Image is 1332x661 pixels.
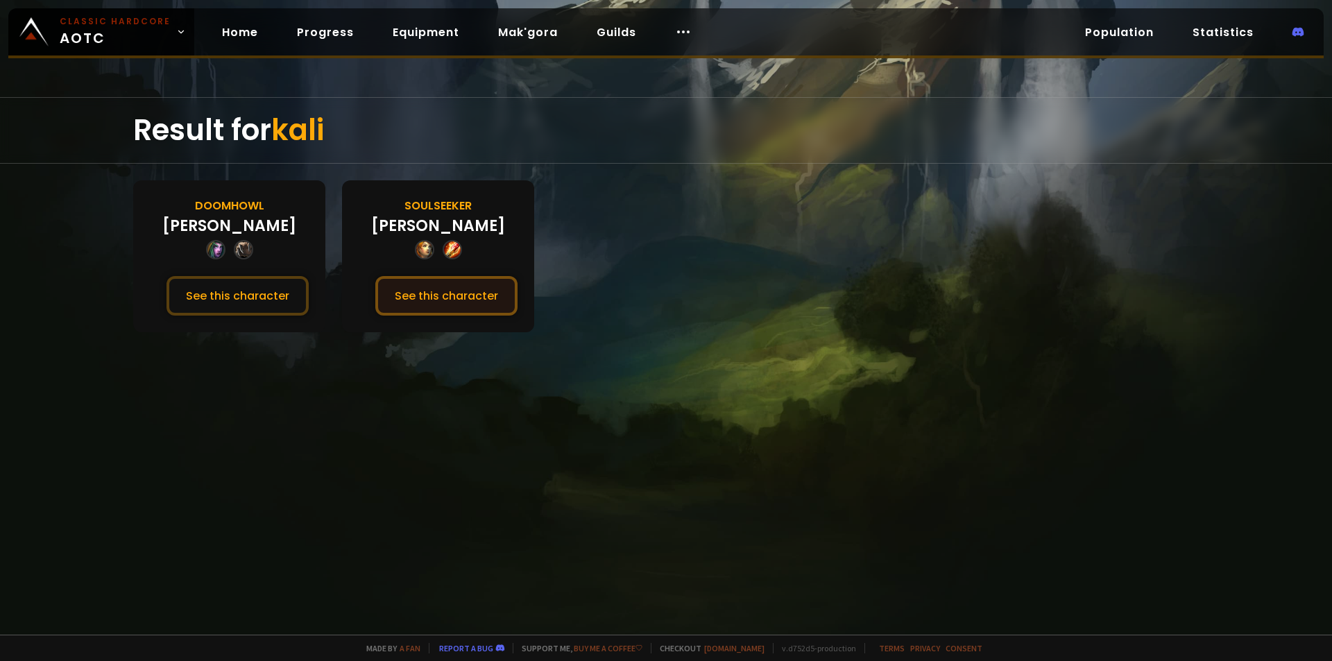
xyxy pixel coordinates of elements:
a: Mak'gora [487,18,569,46]
span: kali [271,110,324,151]
a: a fan [400,643,420,653]
a: Equipment [382,18,470,46]
a: Classic HardcoreAOTC [8,8,194,55]
a: Progress [286,18,365,46]
span: Checkout [651,643,765,653]
a: Buy me a coffee [574,643,642,653]
button: See this character [375,276,518,316]
div: Doomhowl [195,197,264,214]
div: Soulseeker [404,197,472,214]
div: Result for [133,98,1199,163]
a: Guilds [586,18,647,46]
a: Population [1074,18,1165,46]
div: [PERSON_NAME] [371,214,505,237]
span: AOTC [60,15,171,49]
a: Statistics [1181,18,1265,46]
a: Consent [946,643,982,653]
span: Support me, [513,643,642,653]
a: Privacy [910,643,940,653]
a: Report a bug [439,643,493,653]
span: v. d752d5 - production [773,643,856,653]
button: See this character [166,276,309,316]
a: Terms [879,643,905,653]
a: Home [211,18,269,46]
small: Classic Hardcore [60,15,171,28]
a: [DOMAIN_NAME] [704,643,765,653]
span: Made by [358,643,420,653]
div: [PERSON_NAME] [162,214,296,237]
